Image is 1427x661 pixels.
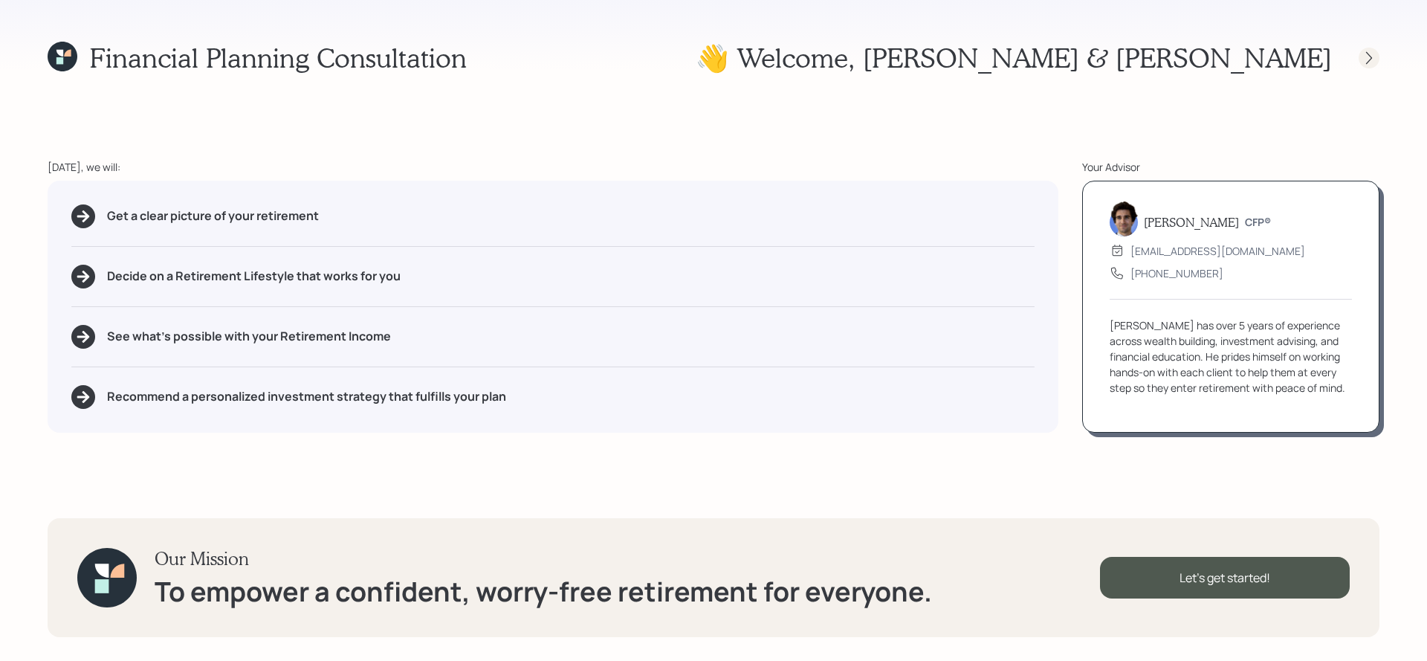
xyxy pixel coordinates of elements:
div: [DATE], we will: [48,159,1058,175]
img: harrison-schaefer-headshot-2.png [1110,201,1138,236]
div: [PHONE_NUMBER] [1130,265,1223,281]
h5: Recommend a personalized investment strategy that fulfills your plan [107,390,506,404]
h5: [PERSON_NAME] [1144,215,1239,229]
h1: To empower a confident, worry-free retirement for everyone. [155,575,932,607]
div: [EMAIL_ADDRESS][DOMAIN_NAME] [1130,243,1305,259]
div: Let's get started! [1100,557,1350,599]
h6: CFP® [1245,216,1271,229]
h5: See what's possible with your Retirement Income [107,329,391,344]
h1: Financial Planning Consultation [89,42,467,74]
h3: Our Mission [155,548,932,570]
h5: Get a clear picture of your retirement [107,209,319,223]
h5: Decide on a Retirement Lifestyle that works for you [107,269,401,283]
div: Your Advisor [1082,159,1379,175]
h1: 👋 Welcome , [PERSON_NAME] & [PERSON_NAME] [696,42,1332,74]
div: [PERSON_NAME] has over 5 years of experience across wealth building, investment advising, and fin... [1110,317,1352,396]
